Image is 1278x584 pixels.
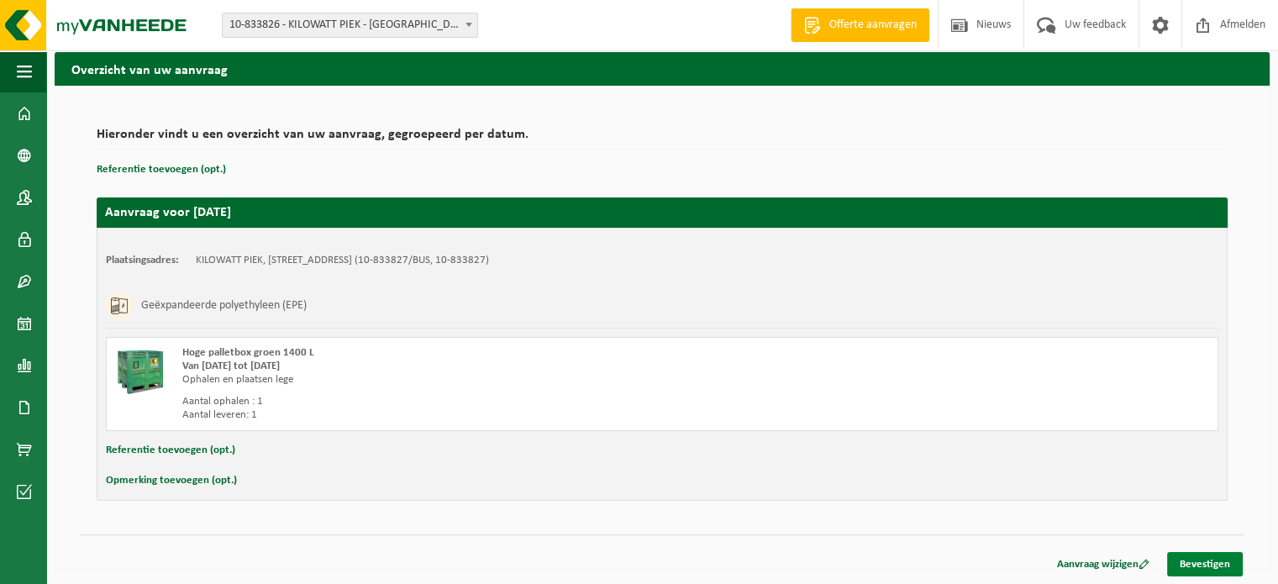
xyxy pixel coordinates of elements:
h3: Geëxpandeerde polyethyleen (EPE) [141,292,307,319]
div: Ophalen en plaatsen lege [182,373,729,387]
a: Bevestigen [1167,552,1243,576]
a: Offerte aanvragen [791,8,929,42]
h2: Overzicht van uw aanvraag [55,52,1270,85]
button: Referentie toevoegen (opt.) [97,159,226,181]
h2: Hieronder vindt u een overzicht van uw aanvraag, gegroepeerd per datum. [97,128,1228,150]
img: PB-HB-1400-HPE-GN-01.png [115,346,166,397]
strong: Plaatsingsadres: [106,255,179,266]
span: 10-833826 - KILOWATT PIEK - OOSTDUINKERKE [222,13,478,38]
span: Hoge palletbox groen 1400 L [182,347,314,358]
button: Referentie toevoegen (opt.) [106,439,235,461]
span: Offerte aanvragen [825,17,921,34]
div: Aantal ophalen : 1 [182,395,729,408]
span: 10-833826 - KILOWATT PIEK - OOSTDUINKERKE [223,13,477,37]
button: Opmerking toevoegen (opt.) [106,470,237,492]
a: Aanvraag wijzigen [1044,552,1162,576]
div: Aantal leveren: 1 [182,408,729,422]
td: KILOWATT PIEK, [STREET_ADDRESS] (10-833827/BUS, 10-833827) [196,254,489,267]
strong: Aanvraag voor [DATE] [105,206,231,219]
strong: Van [DATE] tot [DATE] [182,360,280,371]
